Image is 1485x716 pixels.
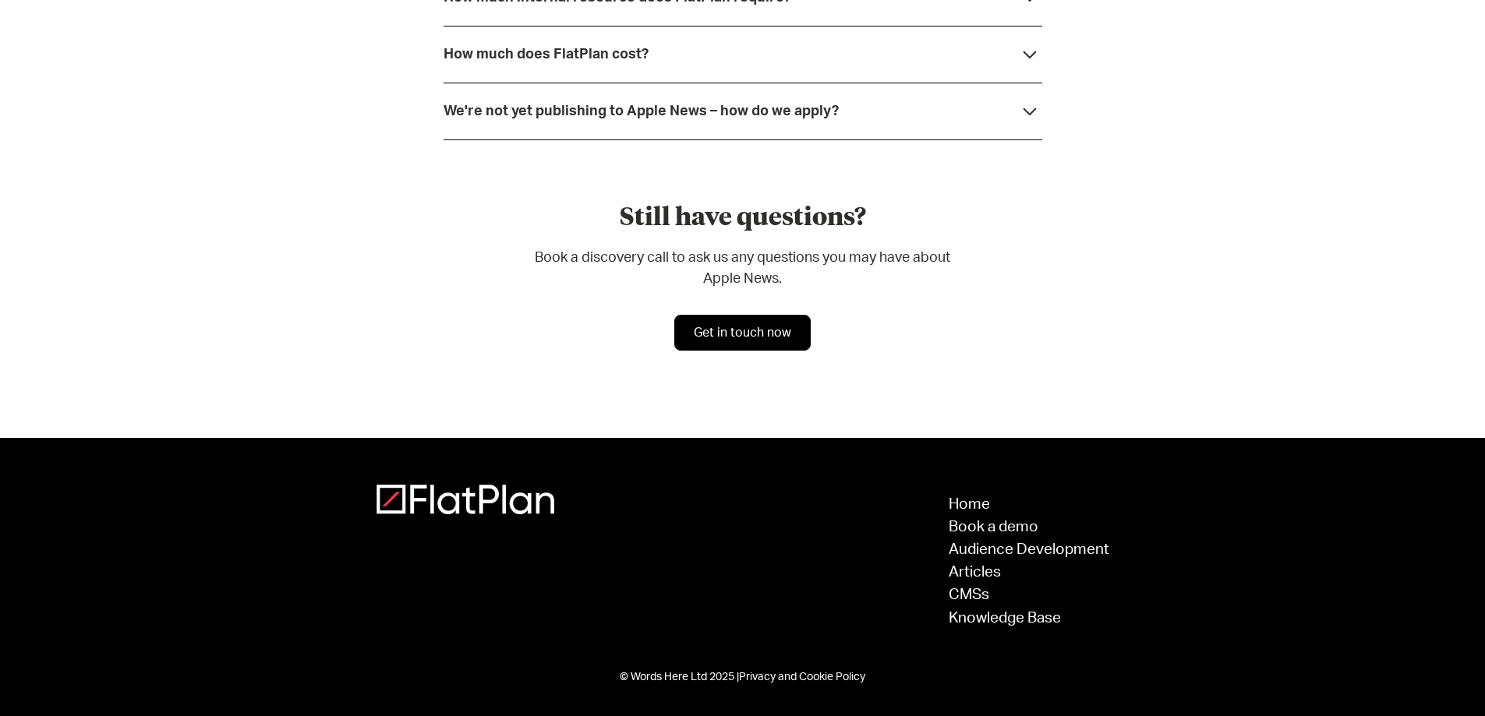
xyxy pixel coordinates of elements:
[949,565,1109,580] a: Articles
[949,497,1109,512] a: Home
[674,315,811,351] a: Get in touch now
[444,104,839,118] strong: We're not yet publishing to Apple News – how do we apply?
[949,587,1109,602] a: CMSs
[444,48,649,62] strong: How much does FlatPlan cost?
[377,669,1109,685] div: © Words Here Ltd 2025 |
[739,672,865,682] a: Privacy and Cookie Policy
[949,520,1109,534] a: Book a demo
[525,203,961,235] h4: Still have questions?
[949,611,1109,626] a: Knowledge Base
[949,542,1109,557] a: Audience Development
[525,248,961,290] p: Book a discovery call to ask us any questions you may have about Apple News.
